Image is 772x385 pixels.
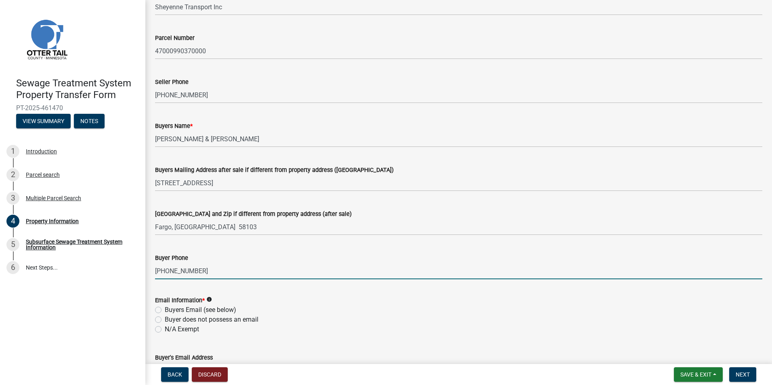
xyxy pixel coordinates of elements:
[168,371,182,378] span: Back
[26,239,132,250] div: Subsurface Sewage Treatment System Information
[16,104,129,112] span: PT-2025-461470
[674,367,723,382] button: Save & Exit
[161,367,189,382] button: Back
[6,238,19,251] div: 5
[74,118,105,125] wm-modal-confirm: Notes
[165,324,199,334] label: N/A Exempt
[6,145,19,158] div: 1
[155,355,213,361] label: Buyer's Email Address
[6,215,19,228] div: 4
[165,305,236,315] label: Buyers Email (see below)
[26,218,79,224] div: Property Information
[155,36,195,41] label: Parcel Number
[6,261,19,274] div: 6
[155,167,394,173] label: Buyers Mailing Address after sale if different from property address ([GEOGRAPHIC_DATA])
[155,211,352,217] label: [GEOGRAPHIC_DATA] and Zip if different from property address (after sale)
[26,172,60,178] div: Parcel search
[155,123,193,129] label: Buyers Name
[206,297,212,302] i: info
[26,195,81,201] div: Multiple Parcel Search
[155,80,189,85] label: Seller Phone
[6,192,19,205] div: 3
[16,77,139,101] h4: Sewage Treatment System Property Transfer Form
[16,118,71,125] wm-modal-confirm: Summary
[6,168,19,181] div: 2
[155,298,205,303] label: Email Information
[16,8,77,69] img: Otter Tail County, Minnesota
[16,114,71,128] button: View Summary
[165,315,258,324] label: Buyer does not possess an email
[192,367,228,382] button: Discard
[26,149,57,154] div: Introduction
[729,367,756,382] button: Next
[155,255,188,261] label: Buyer Phone
[736,371,750,378] span: Next
[680,371,711,378] span: Save & Exit
[74,114,105,128] button: Notes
